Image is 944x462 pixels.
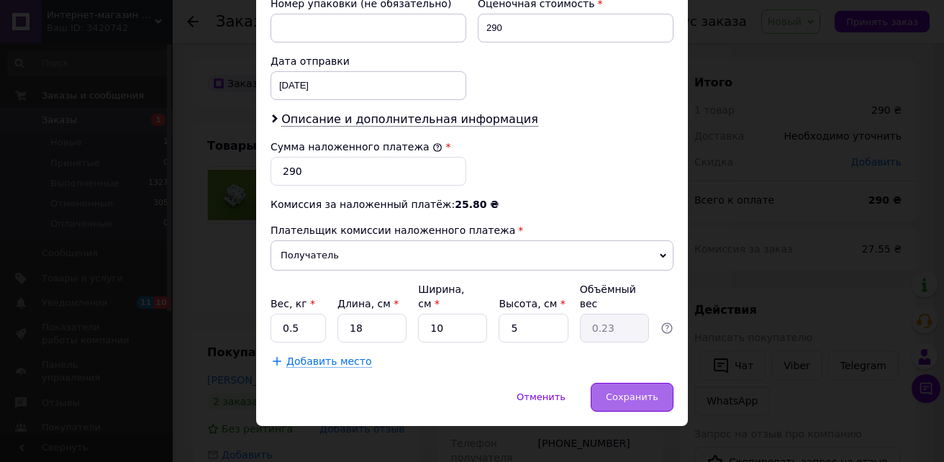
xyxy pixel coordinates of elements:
span: Отменить [517,391,566,402]
span: Описание и дополнительная информация [281,112,538,127]
span: 25.80 ₴ [455,199,499,210]
span: Получатель [271,240,673,271]
div: Объёмный вес [580,282,649,311]
label: Вес, кг [271,298,315,309]
label: Высота, см [499,298,565,309]
label: Длина, см [337,298,399,309]
span: Сохранить [606,391,658,402]
div: Комиссия за наложенный платёж: [271,197,673,212]
span: Добавить место [286,355,372,368]
div: Дата отправки [271,54,466,68]
span: Плательщик комиссии наложенного платежа [271,225,515,236]
label: Ширина, см [418,284,464,309]
label: Сумма наложенного платежа [271,141,442,153]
